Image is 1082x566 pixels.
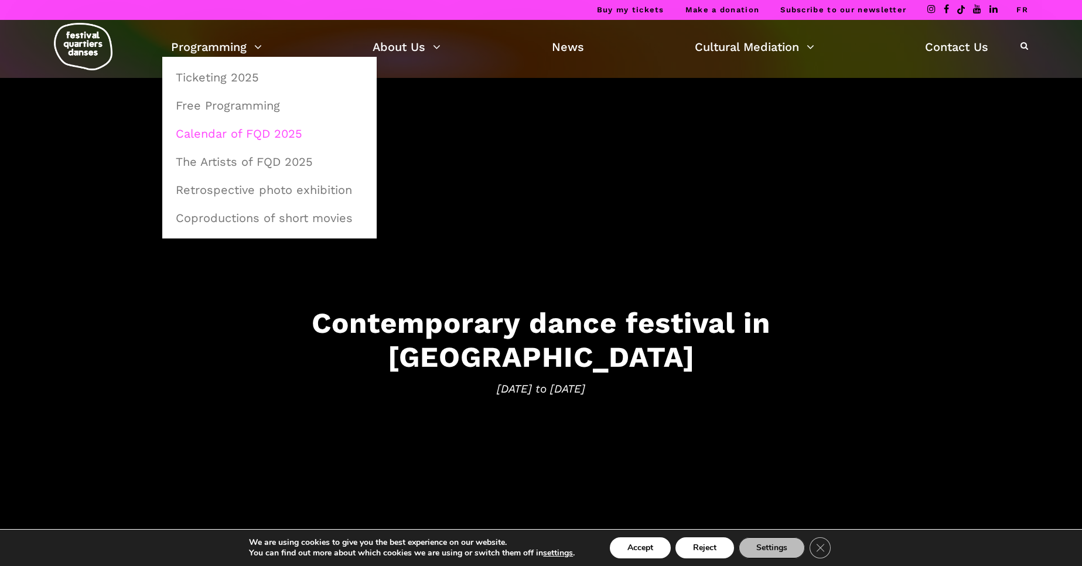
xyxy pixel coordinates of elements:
[54,23,112,70] img: logo-fqd-med
[249,537,575,548] p: We are using cookies to give you the best experience on our website.
[373,37,441,57] a: About Us
[597,5,664,14] a: Buy my tickets
[675,537,734,558] button: Reject
[780,5,906,14] a: Subscribe to our newsletter
[739,537,805,558] button: Settings
[169,92,370,119] a: Free Programming
[169,148,370,175] a: The Artists of FQD 2025
[543,548,573,558] button: settings
[169,176,370,203] a: Retrospective photo exhibition
[925,37,988,57] a: Contact Us
[610,537,671,558] button: Accept
[249,548,575,558] p: You can find out more about which cookies we are using or switch them off in .
[1016,5,1028,14] a: FR
[695,37,814,57] a: Cultural Mediation
[171,37,262,57] a: Programming
[169,120,370,147] a: Calendar of FQD 2025
[178,305,904,374] h3: Contemporary dance festival in [GEOGRAPHIC_DATA]
[552,37,584,57] a: News
[685,5,760,14] a: Make a donation
[169,204,370,231] a: Coproductions of short movies
[169,64,370,91] a: Ticketing 2025
[178,380,904,398] span: [DATE] to [DATE]
[810,537,831,558] button: Close GDPR Cookie Banner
